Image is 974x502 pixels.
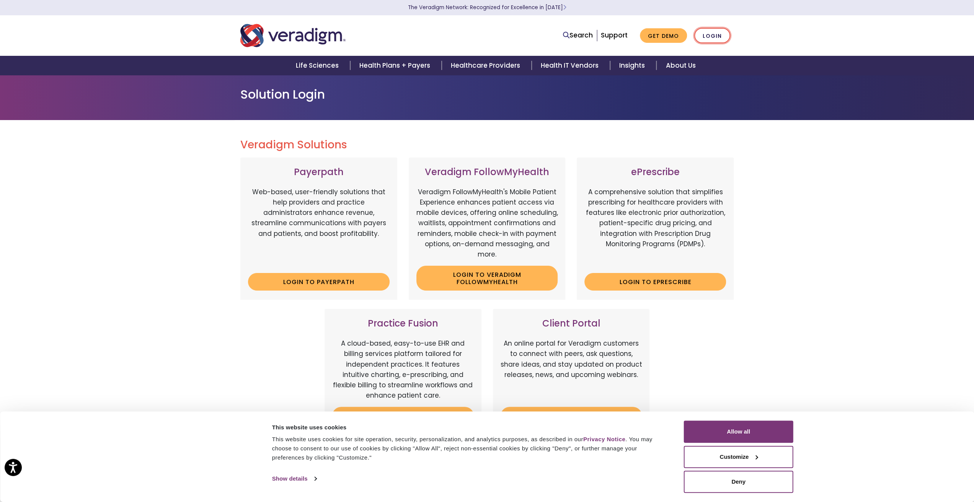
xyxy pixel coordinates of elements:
[684,421,793,443] button: Allow all
[240,23,346,48] img: Veradigm logo
[563,4,566,11] span: Learn More
[563,30,593,41] a: Search
[584,273,726,291] a: Login to ePrescribe
[408,4,566,11] a: The Veradigm Network: Recognized for Excellence in [DATE]Learn More
[684,446,793,468] button: Customize
[684,471,793,493] button: Deny
[272,435,667,462] div: This website uses cookies for site operation, security, personalization, and analytics purposes, ...
[248,273,390,291] a: Login to Payerpath
[416,266,558,291] a: Login to Veradigm FollowMyHealth
[248,187,390,267] p: Web-based, user-friendly solutions that help providers and practice administrators enhance revenu...
[501,318,642,329] h3: Client Portal
[272,423,667,432] div: This website uses cookies
[694,28,730,44] a: Login
[332,318,474,329] h3: Practice Fusion
[442,56,531,75] a: Healthcare Providers
[610,56,656,75] a: Insights
[501,338,642,401] p: An online portal for Veradigm customers to connect with peers, ask questions, share ideas, and st...
[416,187,558,260] p: Veradigm FollowMyHealth's Mobile Patient Experience enhances patient access via mobile devices, o...
[240,87,734,102] h1: Solution Login
[272,473,317,484] a: Show details
[656,56,705,75] a: About Us
[601,31,628,40] a: Support
[584,187,726,267] p: A comprehensive solution that simplifies prescribing for healthcare providers with features like ...
[640,28,687,43] a: Get Demo
[287,56,350,75] a: Life Sciences
[240,138,734,151] h2: Veradigm Solutions
[584,167,726,178] h3: ePrescribe
[332,338,474,401] p: A cloud-based, easy-to-use EHR and billing services platform tailored for independent practices. ...
[332,407,474,424] a: Login to Practice Fusion
[532,56,610,75] a: Health IT Vendors
[501,407,642,424] a: Login to Client Portal
[416,167,558,178] h3: Veradigm FollowMyHealth
[350,56,442,75] a: Health Plans + Payers
[248,167,390,178] h3: Payerpath
[583,436,625,442] a: Privacy Notice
